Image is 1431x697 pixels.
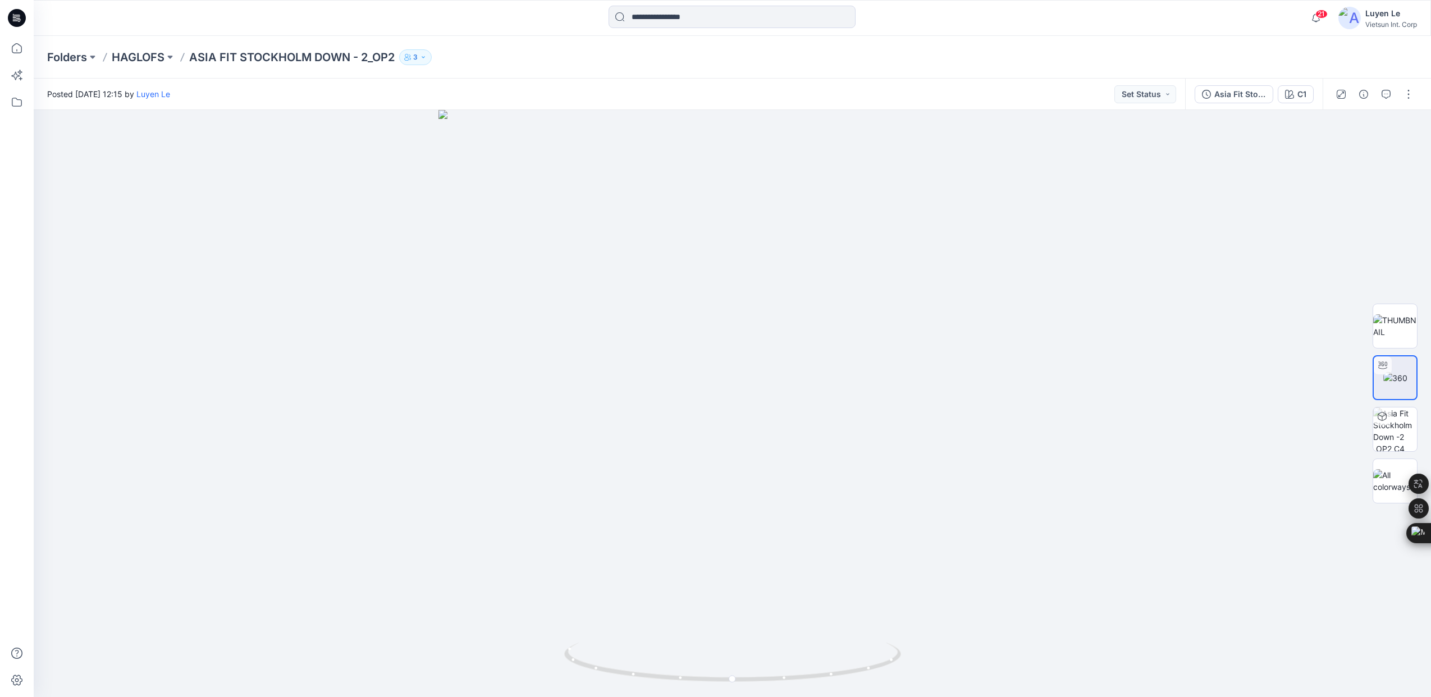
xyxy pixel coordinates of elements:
p: 3 [413,51,418,63]
span: 21 [1315,10,1328,19]
button: C1 [1278,85,1314,103]
button: 3 [399,49,432,65]
img: All colorways [1373,469,1417,493]
div: Vietsun Int. Corp [1365,20,1417,29]
img: avatar [1338,7,1361,29]
a: Luyen Le [136,89,170,99]
a: HAGLOFS [112,49,164,65]
div: Asia Fit Stockholm Down -2​_OP2 [1214,88,1266,100]
img: THUMBNAIL [1373,314,1417,338]
div: Luyen Le [1365,7,1417,20]
p: ASIA FIT STOCKHOLM DOWN - 2​_OP2 [189,49,395,65]
button: Asia Fit Stockholm Down -2​_OP2 [1195,85,1273,103]
button: Details [1355,85,1373,103]
img: Asia Fit Stockholm Down -2​_OP2 C4 [1373,407,1417,451]
img: 360 [1383,372,1407,384]
span: Posted [DATE] 12:15 by [47,88,170,100]
div: C1 [1297,88,1306,100]
a: Folders [47,49,87,65]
